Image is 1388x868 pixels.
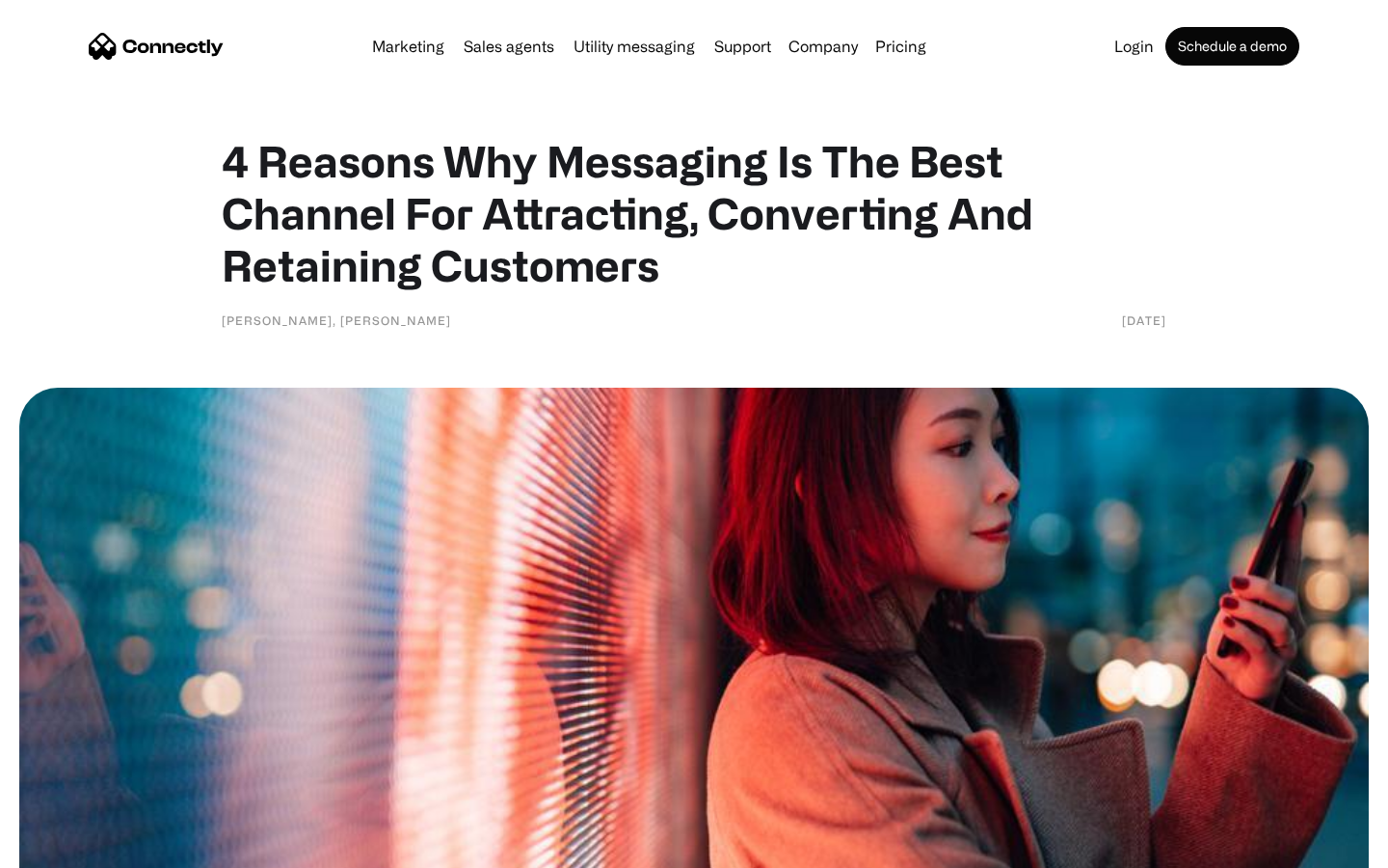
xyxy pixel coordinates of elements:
div: Company [788,33,858,60]
div: [PERSON_NAME], [PERSON_NAME] [222,311,451,330]
a: Pricing [867,39,934,54]
a: Schedule a demo [1165,27,1299,66]
div: [DATE] [1122,311,1166,330]
a: Support [707,39,779,54]
a: Marketing [364,39,452,54]
a: Utility messaging [566,39,703,54]
ul: Language list [39,834,116,861]
a: Sales agents [456,39,562,54]
a: Login [1107,39,1161,54]
aside: Language selected: English [19,834,116,861]
h1: 4 Reasons Why Messaging Is The Best Channel For Attracting, Converting And Retaining Customers [222,135,1166,291]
